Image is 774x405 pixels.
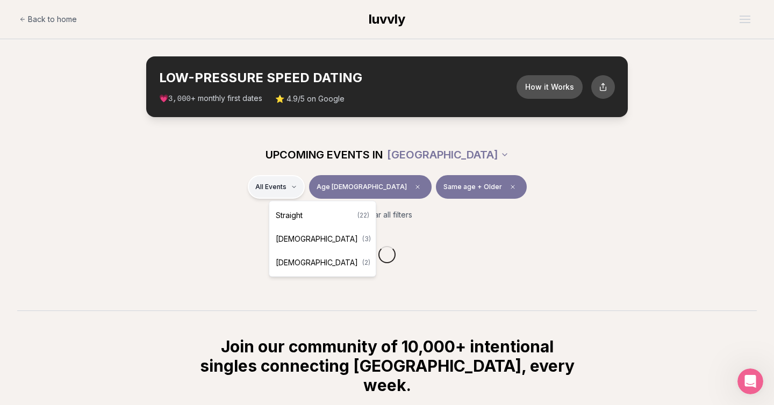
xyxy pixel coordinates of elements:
[362,258,370,267] span: ( 2 )
[276,257,358,268] span: [DEMOGRAPHIC_DATA]
[362,235,371,243] span: ( 3 )
[357,211,369,220] span: ( 22 )
[276,210,303,221] span: Straight
[737,368,763,394] iframe: Intercom live chat
[276,234,358,244] span: [DEMOGRAPHIC_DATA]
